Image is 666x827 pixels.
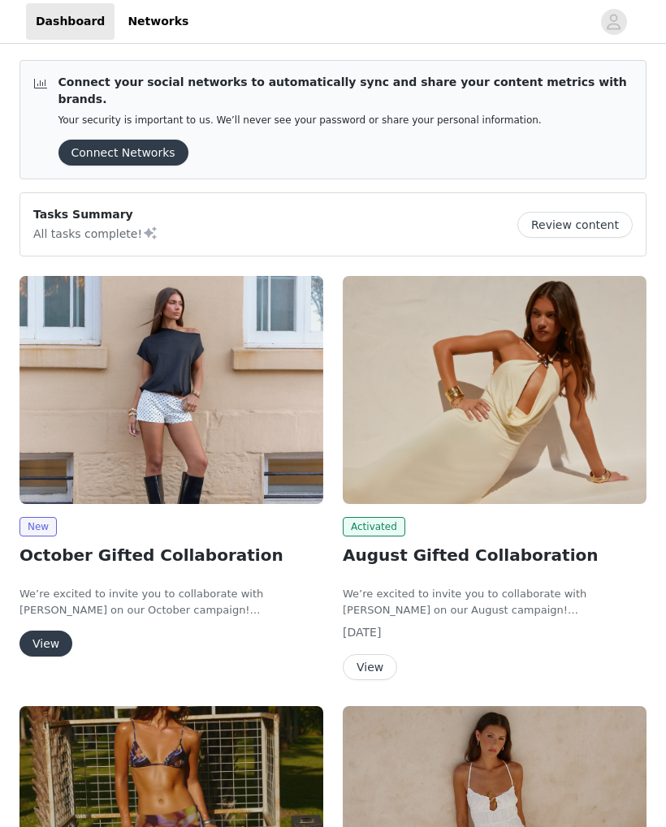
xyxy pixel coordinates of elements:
p: Connect your social networks to automatically sync and share your content metrics with brands. [58,74,634,108]
p: Tasks Summary [33,206,158,223]
span: Activated [343,517,405,536]
p: We’re excited to invite you to collaborate with [PERSON_NAME] on our August campaign! [343,586,647,618]
button: View [19,631,72,657]
a: View [343,661,397,674]
span: New [19,517,57,536]
img: Peppermayo AUS [19,276,323,504]
a: Dashboard [26,3,115,40]
button: Review content [517,212,633,238]
button: View [343,654,397,680]
a: View [19,638,72,650]
p: We’re excited to invite you to collaborate with [PERSON_NAME] on our October campaign! [19,586,323,618]
button: Connect Networks [58,140,188,166]
div: avatar [606,9,621,35]
a: Networks [118,3,198,40]
span: [DATE] [343,626,381,639]
p: Your security is important to us. We’ll never see your password or share your personal information. [58,114,634,127]
img: Peppermayo AUS [343,276,647,504]
h2: August Gifted Collaboration [343,543,647,567]
p: All tasks complete! [33,223,158,243]
h2: October Gifted Collaboration [19,543,323,567]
